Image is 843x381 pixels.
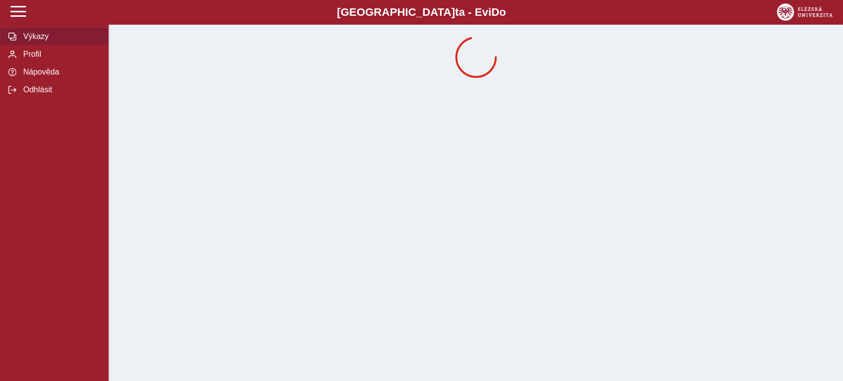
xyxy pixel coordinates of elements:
span: Odhlásit [20,85,100,94]
span: o [499,6,506,18]
span: Profil [20,50,100,59]
img: logo_web_su.png [777,3,833,21]
span: D [491,6,499,18]
b: [GEOGRAPHIC_DATA] a - Evi [30,6,813,19]
span: Výkazy [20,32,100,41]
span: t [455,6,458,18]
span: Nápověda [20,68,100,76]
